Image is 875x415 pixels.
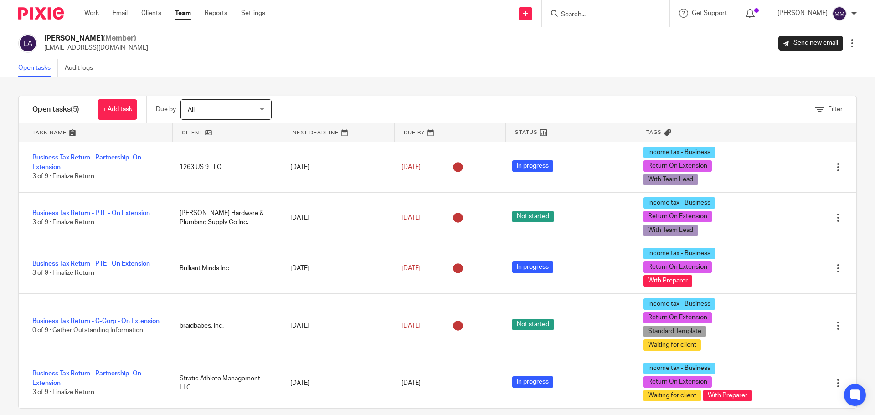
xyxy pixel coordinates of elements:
a: Send new email [778,36,843,51]
span: With Preparer [643,275,692,287]
span: Income tax - Business [643,197,715,209]
span: [DATE] [401,265,421,272]
img: svg%3E [832,6,847,21]
a: Reports [205,9,227,18]
img: svg%3E [18,34,37,53]
a: Business Tax Return - PTE - On Extension [32,261,150,267]
div: Stratic Athlete Management LLC [170,369,281,397]
span: In progress [512,261,553,273]
span: Waiting for client [643,390,701,401]
span: (5) [71,106,79,113]
span: Status [515,128,538,136]
span: [DATE] [401,380,421,386]
span: Get Support [692,10,727,16]
h1: Open tasks [32,105,79,114]
a: Settings [241,9,265,18]
span: Not started [512,319,554,330]
span: (Member) [103,35,136,42]
a: Business Tax Return - Partnership- On Extension [32,370,141,386]
span: Waiting for client [643,339,701,351]
div: [DATE] [281,209,392,227]
img: Pixie [18,7,64,20]
div: [DATE] [281,317,392,335]
span: 3 of 9 · Finalize Return [32,173,94,179]
span: Return On Extension [643,261,712,273]
span: Return On Extension [643,376,712,388]
span: Income tax - Business [643,298,715,310]
div: Brilliant Minds Inc [170,259,281,277]
span: [DATE] [401,215,421,221]
span: Income tax - Business [643,363,715,374]
div: [DATE] [281,259,392,277]
a: Clients [141,9,161,18]
span: Return On Extension [643,211,712,222]
span: 3 of 9 · Finalize Return [32,389,94,395]
p: Due by [156,105,176,114]
p: [EMAIL_ADDRESS][DOMAIN_NAME] [44,43,148,52]
p: [PERSON_NAME] [777,9,828,18]
span: Filter [828,106,843,113]
a: Business Tax Return - PTE - On Extension [32,210,150,216]
input: Search [560,11,642,19]
span: With Preparer [703,390,752,401]
span: Income tax - Business [643,248,715,259]
span: 0 of 9 · Gather Outstanding Information [32,327,143,333]
a: Business Tax Return - Partnership- On Extension [32,154,141,170]
span: With Team Lead [643,174,698,185]
div: braidbabes, Inc. [170,317,281,335]
span: 3 of 9 · Finalize Return [32,270,94,276]
a: Audit logs [65,59,100,77]
a: + Add task [98,99,137,120]
span: In progress [512,160,553,172]
a: Work [84,9,99,18]
span: All [188,107,195,113]
span: In progress [512,376,553,388]
span: Return On Extension [643,312,712,323]
div: [DATE] [281,374,392,392]
div: [DATE] [281,158,392,176]
span: 3 of 9 · Finalize Return [32,219,94,225]
span: Income tax - Business [643,147,715,158]
span: Standard Template [643,326,706,337]
span: [DATE] [401,164,421,170]
span: Tags [646,128,662,136]
span: [DATE] [401,323,421,329]
a: Team [175,9,191,18]
span: Not started [512,211,554,222]
a: Business Tax Return - C-Corp - On Extension [32,318,160,324]
h2: [PERSON_NAME] [44,34,148,43]
div: [PERSON_NAME] Hardware & Plumbing Supply Co Inc. [170,204,281,232]
a: Email [113,9,128,18]
a: Open tasks [18,59,58,77]
div: 1263 US 9 LLC [170,158,281,176]
span: With Team Lead [643,225,698,236]
span: Return On Extension [643,160,712,172]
